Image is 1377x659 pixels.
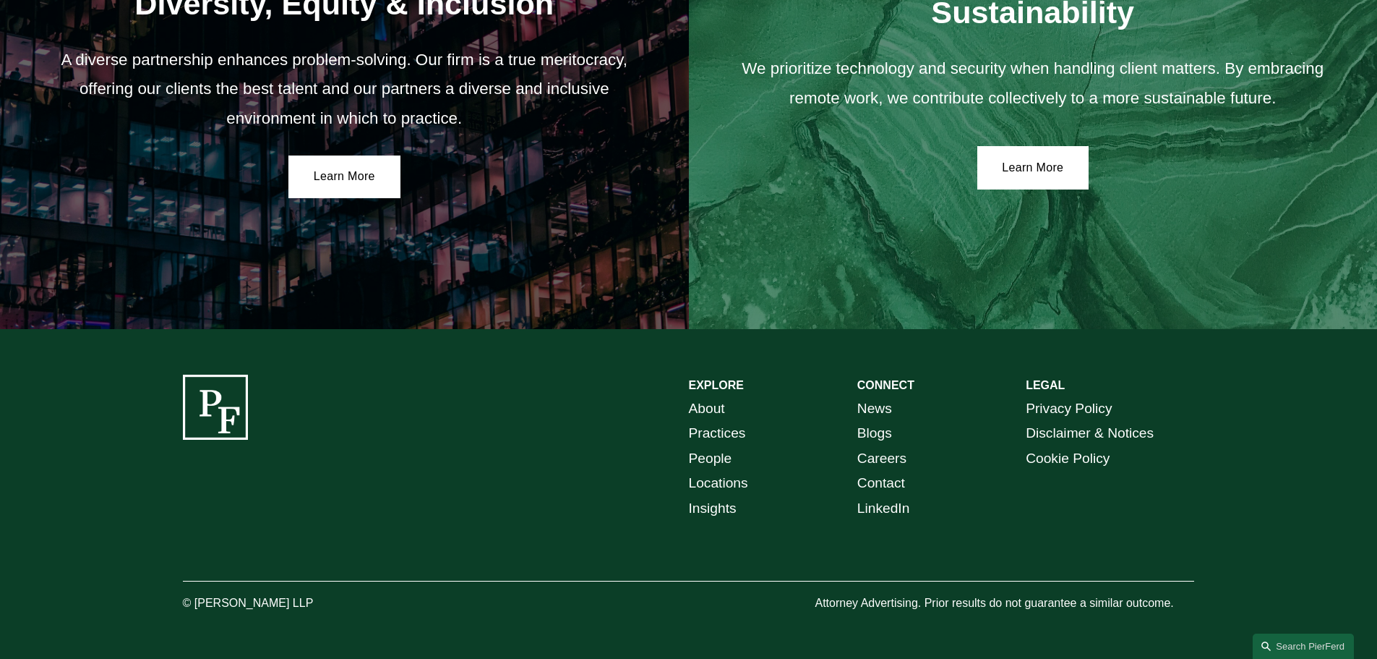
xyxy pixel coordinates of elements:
a: Learn More [977,146,1089,190]
a: Privacy Policy [1026,396,1112,422]
a: Blogs [857,421,892,446]
a: People [689,446,732,472]
p: Attorney Advertising. Prior results do not guarantee a similar outcome. [815,593,1194,614]
strong: EXPLORE [689,379,744,391]
p: We prioritize technology and security when handling client matters. By embracing remote work, we ... [730,54,1336,113]
a: Learn More [288,156,400,199]
a: News [857,396,892,422]
strong: LEGAL [1026,379,1065,391]
a: LinkedIn [857,496,910,522]
a: Cookie Policy [1026,446,1110,472]
a: Careers [857,446,906,472]
p: A diverse partnership enhances problem-solving. Our firm is a true meritocracy, offering our clie... [41,46,647,133]
a: Practices [689,421,746,446]
a: Disclaimer & Notices [1026,421,1154,446]
a: Contact [857,471,905,496]
p: © [PERSON_NAME] LLP [183,593,394,614]
a: Locations [689,471,748,496]
a: About [689,396,725,422]
a: Insights [689,496,737,522]
a: Search this site [1253,634,1354,659]
strong: CONNECT [857,379,914,391]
